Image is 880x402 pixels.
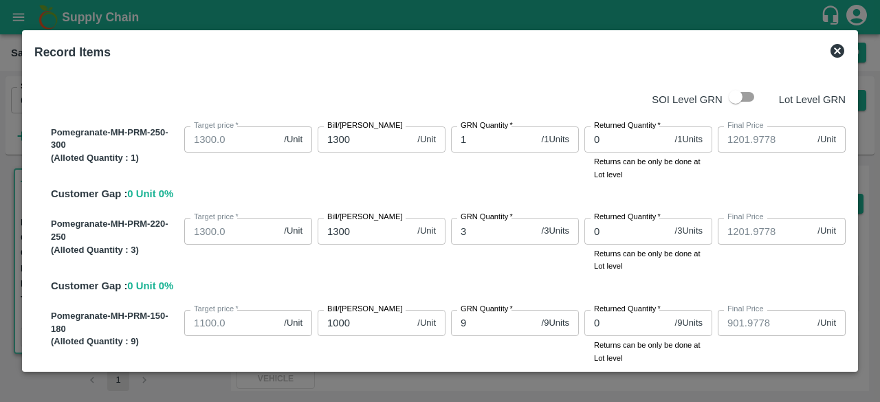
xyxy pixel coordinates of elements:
[51,244,179,257] p: (Alloted Quantity : 3 )
[194,212,239,223] label: Target price
[51,218,179,243] p: Pomegranate-MH-PRM-220-250
[542,133,569,146] span: / 1 Units
[51,188,127,199] span: Customer Gap :
[779,92,846,107] p: Lot Level GRN
[817,133,836,146] span: /Unit
[51,152,179,165] p: (Alloted Quantity : 1 )
[417,225,436,238] span: /Unit
[284,225,302,238] span: /Unit
[51,310,179,335] p: Pomegranate-MH-PRM-150-180
[594,212,661,223] label: Returned Quantity
[727,212,764,223] label: Final Price
[127,280,173,291] span: 0 Unit 0 %
[718,218,812,244] input: Final Price
[817,225,836,238] span: /Unit
[461,120,513,131] label: GRN Quantity
[584,218,670,244] input: 0
[542,317,569,330] span: / 9 Units
[184,218,278,244] input: 0.0
[675,225,703,238] span: / 3 Units
[542,225,569,238] span: / 3 Units
[184,126,278,153] input: 0.0
[327,120,403,131] label: Bill/[PERSON_NAME]
[194,120,239,131] label: Target price
[718,126,812,153] input: Final Price
[675,133,703,146] span: / 1 Units
[51,280,127,291] span: Customer Gap :
[594,155,703,181] p: Returns can be only be done at Lot level
[727,120,764,131] label: Final Price
[594,120,661,131] label: Returned Quantity
[594,304,661,315] label: Returned Quantity
[34,45,111,59] b: Record Items
[327,304,403,315] label: Bill/[PERSON_NAME]
[675,317,703,330] span: / 9 Units
[51,126,179,152] p: Pomegranate-MH-PRM-250-300
[584,310,670,336] input: 0
[718,310,812,336] input: Final Price
[461,304,513,315] label: GRN Quantity
[327,212,403,223] label: Bill/[PERSON_NAME]
[594,247,703,273] p: Returns can be only be done at Lot level
[727,304,764,315] label: Final Price
[284,133,302,146] span: /Unit
[51,335,179,348] p: (Alloted Quantity : 9 )
[127,188,173,199] span: 0 Unit 0 %
[417,317,436,330] span: /Unit
[284,317,302,330] span: /Unit
[584,126,670,153] input: 0
[652,92,722,107] p: SOI Level GRN
[194,304,239,315] label: Target price
[184,310,278,336] input: 0.0
[594,339,703,364] p: Returns can be only be done at Lot level
[461,212,513,223] label: GRN Quantity
[417,133,436,146] span: /Unit
[817,317,836,330] span: /Unit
